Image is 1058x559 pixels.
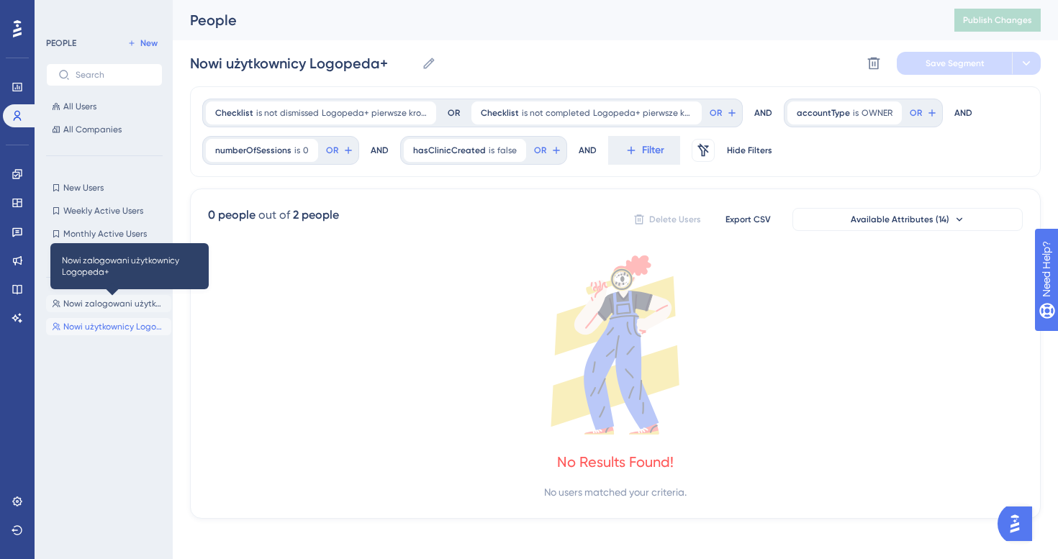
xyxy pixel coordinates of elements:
[63,228,147,240] span: Monthly Active Users
[725,214,771,225] span: Export CSV
[215,145,291,156] span: numberOfSessions
[926,58,985,69] span: Save Segment
[853,107,859,119] span: is
[63,124,122,135] span: All Companies
[954,99,972,127] div: AND
[76,70,150,80] input: Search
[190,53,416,73] input: Segment Name
[631,208,703,231] button: Delete Users
[544,483,687,501] div: No users matched your criteria.
[190,10,918,30] div: People
[326,145,338,156] span: OR
[497,145,517,156] span: false
[489,145,494,156] span: is
[63,182,104,194] span: New Users
[371,136,389,165] div: AND
[140,37,158,49] span: New
[726,139,772,162] button: Hide Filters
[998,502,1041,545] iframe: UserGuiding AI Assistant Launcher
[63,205,143,217] span: Weekly Active Users
[797,107,850,119] span: accountType
[954,9,1041,32] button: Publish Changes
[963,14,1032,26] span: Publish Changes
[579,136,597,165] div: AND
[208,206,256,224] div: 0 people
[851,214,949,225] span: Available Attributes (14)
[754,99,772,127] div: AND
[727,145,772,156] span: Hide Filters
[481,107,519,119] span: Checklist
[522,107,590,119] span: is not completed
[608,136,680,165] button: Filter
[557,452,674,472] div: No Results Found!
[63,321,166,332] span: Nowi użytkownicy Logopeda+
[122,35,163,52] button: New
[908,101,939,124] button: OR
[322,107,427,119] span: Logopeda+ pierwsze kroki
[293,206,339,224] div: 2 people
[294,145,300,156] span: is
[649,214,701,225] span: Delete Users
[46,98,163,115] button: All Users
[642,142,664,159] span: Filter
[256,107,319,119] span: is not dismissed
[593,107,692,119] span: Logopeda+ pierwsze kroki
[63,101,96,112] span: All Users
[910,107,922,119] span: OR
[46,37,76,49] div: PEOPLE
[46,248,163,265] button: Inactive Users
[862,107,892,119] span: OWNER
[63,298,166,309] span: Nowi zalogowani użytkownicy Logopeda+
[34,4,90,21] span: Need Help?
[792,208,1023,231] button: Available Attributes (14)
[324,139,356,162] button: OR
[46,179,163,196] button: New Users
[215,107,253,119] span: Checklist
[413,145,486,156] span: hasClinicCreated
[46,225,163,242] button: Monthly Active Users
[897,52,1012,75] button: Save Segment
[534,145,546,156] span: OR
[46,202,163,219] button: Weekly Active Users
[707,101,739,124] button: OR
[46,121,163,138] button: All Companies
[532,139,564,162] button: OR
[448,107,460,119] div: OR
[258,206,290,224] div: out of
[303,145,309,156] span: 0
[710,107,722,119] span: OR
[46,295,171,312] button: Nowi zalogowani użytkownicy Logopeda+
[712,208,784,231] button: Export CSV
[46,318,171,335] button: Nowi użytkownicy Logopeda+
